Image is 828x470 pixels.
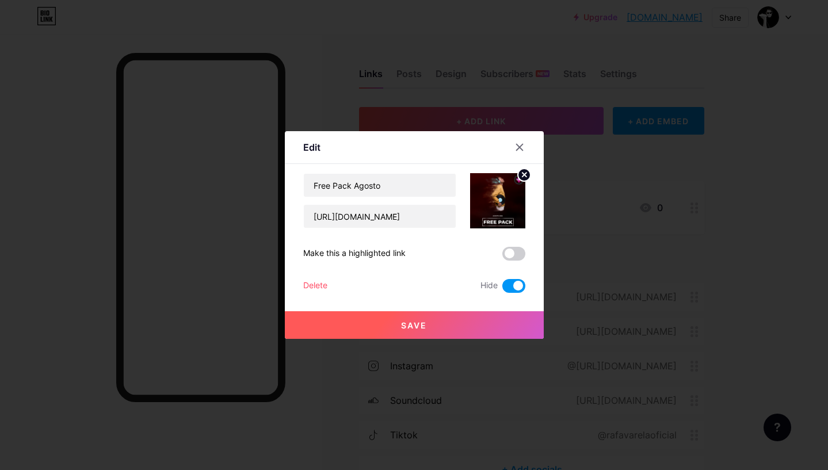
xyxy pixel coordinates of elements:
div: Edit [303,140,320,154]
span: Save [401,320,427,330]
button: Save [285,311,544,339]
input: Title [304,174,456,197]
span: Hide [480,279,498,293]
div: Make this a highlighted link [303,247,406,261]
img: link_thumbnail [470,173,525,228]
input: URL [304,205,456,228]
div: Delete [303,279,327,293]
